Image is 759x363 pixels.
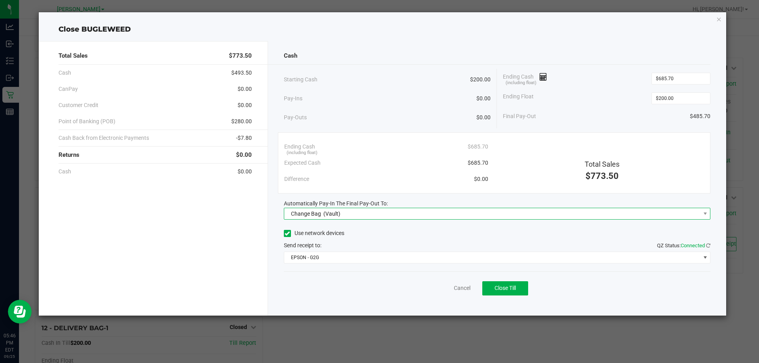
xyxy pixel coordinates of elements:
span: $0.00 [238,101,252,109]
span: Cash [284,51,297,60]
span: Pay-Outs [284,113,307,122]
span: $685.70 [468,159,488,167]
span: $0.00 [238,85,252,93]
span: Ending Cash [503,73,547,85]
span: $493.50 [231,69,252,77]
span: $0.00 [236,150,252,160]
label: Use network devices [284,229,344,237]
a: Cancel [454,284,470,292]
span: Point of Banking (POB) [59,117,115,126]
span: $773.50 [585,171,619,181]
span: Cash [59,69,71,77]
span: $485.70 [690,112,710,120]
span: Cash Back from Electronic Payments [59,134,149,142]
span: Difference [284,175,309,183]
span: Automatically Pay-In The Final Pay-Out To: [284,200,388,207]
span: Total Sales [59,51,88,60]
span: (including float) [287,150,317,156]
span: Starting Cash [284,75,317,84]
span: Close Till [495,285,516,291]
span: -$7.80 [236,134,252,142]
span: Change Bag [291,211,321,217]
span: $0.00 [476,113,491,122]
span: $0.00 [238,167,252,176]
span: $0.00 [474,175,488,183]
span: $773.50 [229,51,252,60]
span: $685.70 [468,143,488,151]
span: $0.00 [476,94,491,103]
span: (including float) [506,80,536,87]
span: Ending Float [503,92,534,104]
iframe: Resource center [8,300,32,324]
span: CanPay [59,85,78,93]
span: Cash [59,167,71,176]
span: Total Sales [585,160,619,168]
span: EPSON - G2G [284,252,700,263]
div: Close BUGLEWEED [39,24,727,35]
span: Connected [681,243,705,248]
span: Pay-Ins [284,94,302,103]
span: Expected Cash [284,159,321,167]
span: Final Pay-Out [503,112,536,120]
button: Close Till [482,281,528,295]
span: (Vault) [323,211,340,217]
span: Ending Cash [284,143,315,151]
div: Returns [59,147,252,164]
span: Send receipt to: [284,242,321,248]
span: QZ Status: [657,243,710,248]
span: $200.00 [470,75,491,84]
span: $280.00 [231,117,252,126]
span: Customer Credit [59,101,98,109]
